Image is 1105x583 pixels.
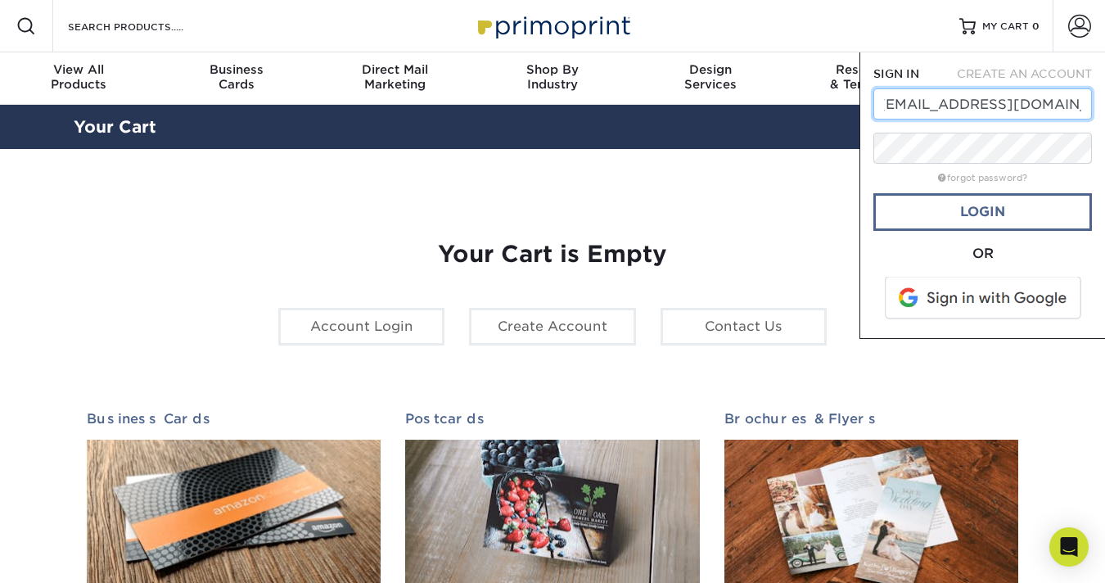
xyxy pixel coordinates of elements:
a: Login [873,193,1092,231]
a: Contact Us [661,308,827,346]
a: Resources& Templates [789,52,947,105]
a: Shop ByIndustry [474,52,632,105]
a: forgot password? [938,173,1027,183]
span: 0 [1032,20,1040,32]
a: Direct MailMarketing [316,52,474,105]
div: Open Intercom Messenger [1049,527,1089,567]
a: Account Login [278,308,444,346]
a: Create Account [469,308,635,346]
span: MY CART [982,20,1029,34]
span: Business [158,62,316,77]
div: Services [631,62,789,92]
h1: Your Cart is Empty [87,241,1018,269]
span: Design [631,62,789,77]
span: Resources [789,62,947,77]
h2: Business Cards [87,411,381,427]
div: Cards [158,62,316,92]
img: Primoprint [471,8,634,43]
a: Your Cart [74,117,156,137]
input: SEARCH PRODUCTS..... [66,16,226,36]
span: CREATE AN ACCOUNT [957,67,1092,80]
div: Marketing [316,62,474,92]
div: & Templates [789,62,947,92]
div: OR [873,244,1092,264]
input: Email [873,88,1092,120]
span: SIGN IN [873,67,919,80]
span: Direct Mail [316,62,474,77]
span: Shop By [474,62,632,77]
h2: Postcards [405,411,699,427]
h2: Brochures & Flyers [724,411,1018,427]
a: BusinessCards [158,52,316,105]
div: Industry [474,62,632,92]
a: DesignServices [631,52,789,105]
